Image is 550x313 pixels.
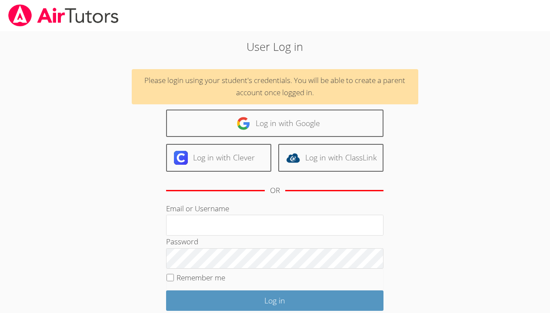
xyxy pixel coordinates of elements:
[7,4,120,27] img: airtutors_banner-c4298cdbf04f3fff15de1276eac7730deb9818008684d7c2e4769d2f7ddbe033.png
[278,144,383,171] a: Log in with ClassLink
[237,117,250,130] img: google-logo-50288ca7cdecda66e5e0955fdab243c47b7ad437acaf1139b6f446037453330a.svg
[166,203,229,213] label: Email or Username
[166,236,198,246] label: Password
[132,69,418,105] div: Please login using your student's credentials. You will be able to create a parent account once l...
[127,38,423,55] h2: User Log in
[174,151,188,165] img: clever-logo-6eab21bc6e7a338710f1a6ff85c0baf02591cd810cc4098c63d3a4b26e2feb20.svg
[286,151,300,165] img: classlink-logo-d6bb404cc1216ec64c9a2012d9dc4662098be43eaf13dc465df04b49fa7ab582.svg
[270,184,280,197] div: OR
[166,144,271,171] a: Log in with Clever
[177,273,225,283] label: Remember me
[166,110,383,137] a: Log in with Google
[166,290,383,311] input: Log in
